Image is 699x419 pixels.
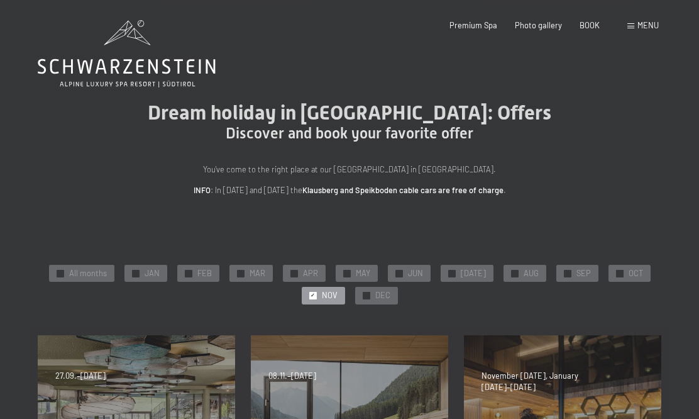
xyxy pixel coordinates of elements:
[250,268,265,278] font: MAR
[211,185,302,195] font: : In [DATE] and [DATE] the
[629,268,643,278] font: OCT
[203,164,496,174] font: You've come to the right place at our [GEOGRAPHIC_DATA] in [GEOGRAPHIC_DATA].
[482,382,536,392] font: [DATE]–[DATE]
[565,270,570,276] font: ✓
[375,290,390,300] font: DEC
[461,268,486,278] font: [DATE]
[186,270,190,276] font: ✓
[302,185,504,195] font: Klausberg and Speikboden cable cars are free of charge
[637,20,659,30] font: menu
[344,270,349,276] font: ✓
[356,268,370,278] font: MAY
[515,20,562,30] a: Photo gallery
[576,268,591,278] font: SEP
[364,293,368,299] font: ✓
[303,268,318,278] font: APR
[512,270,517,276] font: ✓
[238,270,243,276] font: ✓
[322,290,338,300] font: NOV
[194,185,211,195] font: INFO
[449,270,454,276] font: ✓
[311,293,315,299] font: ✓
[482,371,578,381] font: November [DATE], January
[133,270,138,276] font: ✓
[617,270,622,276] font: ✓
[524,268,539,278] font: AUG
[268,371,316,381] font: 08.11.–[DATE]
[449,20,497,30] a: Premium Spa
[397,270,401,276] font: ✓
[408,268,423,278] font: JUN
[145,268,160,278] font: JAN
[197,268,212,278] font: FEB
[580,20,600,30] a: BOOK
[504,185,506,195] font: .
[58,270,62,276] font: ✓
[55,371,106,381] font: 27.09.–[DATE]
[292,270,296,276] font: ✓
[226,125,473,142] font: Discover and book your favorite offer
[148,101,551,125] font: Dream holiday in [GEOGRAPHIC_DATA]: Offers
[69,268,107,278] font: All months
